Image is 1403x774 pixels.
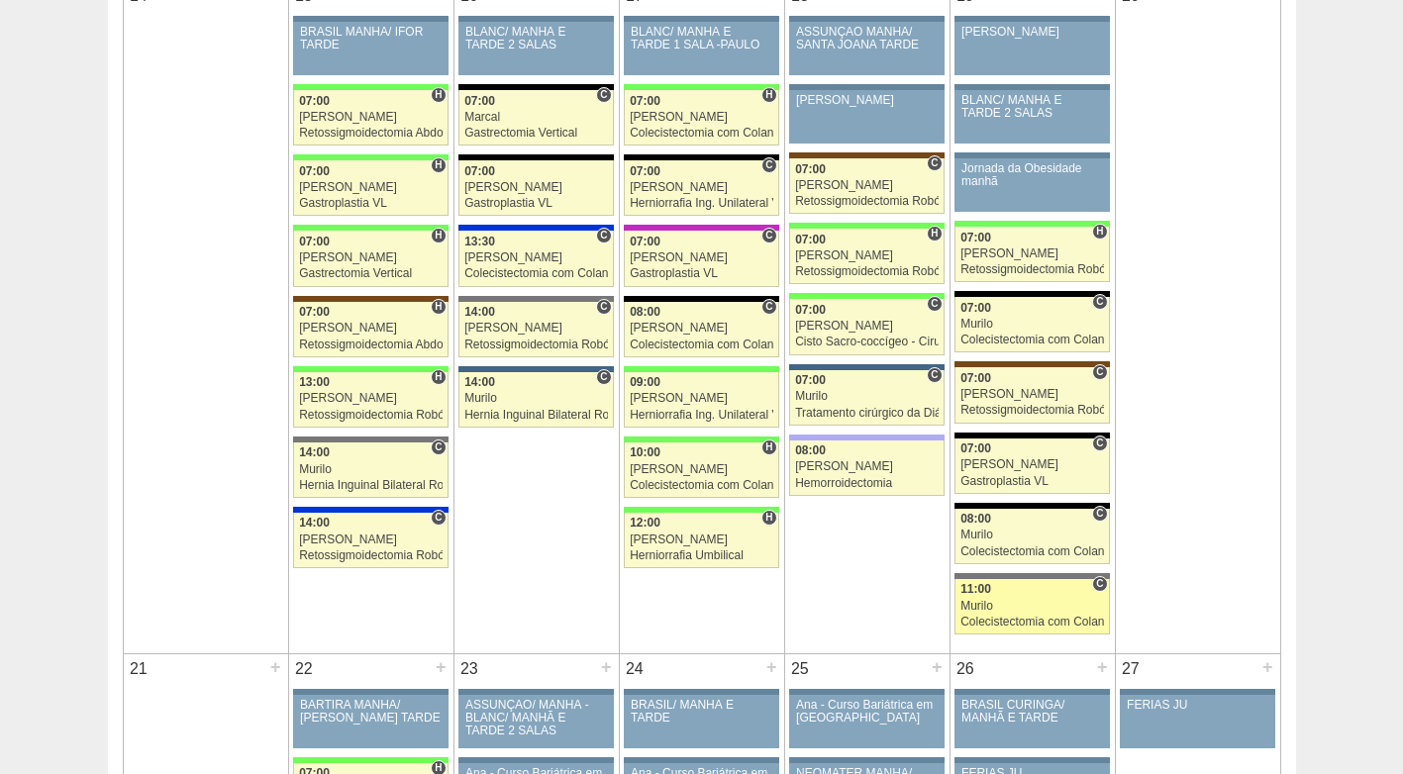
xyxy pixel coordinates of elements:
div: Key: Santa Catarina [293,436,448,442]
div: 21 [124,654,154,684]
a: H 07:00 [PERSON_NAME] Gastroplastia VL [293,160,448,216]
span: Consultório [761,157,776,173]
div: Murilo [960,600,1104,613]
div: [PERSON_NAME] [795,460,939,473]
a: 09:00 [PERSON_NAME] Herniorrafia Ing. Unilateral VL [624,372,778,428]
span: 07:00 [299,164,330,178]
span: Hospital [761,439,776,455]
div: + [267,654,284,680]
div: Key: Brasil [293,225,448,231]
span: 07:00 [795,303,826,317]
div: Key: Brasil [624,84,778,90]
div: [PERSON_NAME] [630,251,773,264]
div: 24 [620,654,651,684]
span: Consultório [927,367,942,383]
a: C 07:00 Marcal Gastrectomia Vertical [458,90,613,145]
span: 07:00 [299,305,330,319]
a: 07:00 [PERSON_NAME] Gastroplastia VL [458,160,613,216]
span: Consultório [927,296,942,312]
div: Tratamento cirúrgico da Diástase do reto abdomem [795,407,939,420]
span: Consultório [596,369,611,385]
div: Key: São Luiz - Itaim [458,225,613,231]
a: H 12:00 [PERSON_NAME] Herniorrafia Umbilical [624,513,778,568]
div: Herniorrafia Ing. Unilateral VL [630,197,773,210]
span: Consultório [927,155,942,171]
div: [PERSON_NAME] [795,249,939,262]
a: H 07:00 [PERSON_NAME] Gastrectomia Vertical [293,231,448,286]
a: BARTIRA MANHÃ/ [PERSON_NAME] TARDE [293,695,448,748]
div: Colecistectomia com Colangiografia VL [960,545,1104,558]
a: C 08:00 [PERSON_NAME] Colecistectomia com Colangiografia VL [624,302,778,357]
span: 07:00 [795,162,826,176]
a: H 10:00 [PERSON_NAME] Colecistectomia com Colangiografia VL [624,442,778,498]
span: Hospital [761,510,776,526]
span: 07:00 [299,235,330,248]
a: Jornada da Obesidade manhã [954,158,1109,212]
div: FERIAS JU [1127,699,1268,712]
a: BRASIL CURINGA/ MANHÃ E TARDE [954,695,1109,748]
div: Key: Aviso [954,689,1109,695]
div: Key: São Luiz - Jabaquara [789,364,944,370]
div: Herniorrafia Ing. Unilateral VL [630,409,773,422]
div: Key: Aviso [1120,689,1274,695]
span: 07:00 [960,231,991,244]
div: BRASIL CURINGA/ MANHÃ E TARDE [961,699,1103,725]
div: Key: São Luiz - Itaim [293,507,448,513]
div: [PERSON_NAME] [299,111,443,124]
div: [PERSON_NAME] [464,181,608,194]
div: Key: Aviso [954,84,1109,90]
div: [PERSON_NAME] [796,94,938,107]
div: Key: Aviso [624,757,778,763]
span: Hospital [431,87,446,103]
a: ASSUNÇÃO/ MANHÃ -BLANC/ MANHÃ E TARDE 2 SALAS [458,695,613,748]
span: 07:00 [299,94,330,108]
div: Gastrectomia Vertical [299,267,443,280]
div: [PERSON_NAME] [960,388,1104,401]
div: Key: Blanc [954,291,1109,297]
a: C 14:00 Murilo Hernia Inguinal Bilateral Robótica [293,442,448,498]
div: Key: São Luiz - Jabaquara [458,366,613,372]
div: 25 [785,654,816,684]
div: [PERSON_NAME] [299,322,443,335]
div: [PERSON_NAME] [299,251,443,264]
div: BRASIL/ MANHÃ E TARDE [631,699,772,725]
div: Key: Santa Joana [789,152,944,158]
div: Gastroplastia VL [960,475,1104,488]
span: 07:00 [464,164,495,178]
span: Hospital [761,87,776,103]
div: Marcal [464,111,608,124]
a: H 07:00 [PERSON_NAME] Retossigmoidectomia Abdominal VL [293,90,448,145]
a: C 11:00 Murilo Colecistectomia com Colangiografia VL [954,579,1109,634]
div: Key: Aviso [624,689,778,695]
a: C 07:00 [PERSON_NAME] Cisto Sacro-coccígeo - Cirurgia [789,299,944,354]
a: C 07:00 [PERSON_NAME] Gastroplastia VL [954,438,1109,494]
div: [PERSON_NAME] [464,322,608,335]
div: [PERSON_NAME] [961,26,1103,39]
div: Key: Aviso [624,16,778,22]
div: Key: Santa Catarina [458,296,613,302]
span: Consultório [1092,435,1107,451]
div: [PERSON_NAME] [795,320,939,333]
div: Key: Aviso [789,16,944,22]
div: Retossigmoidectomia Abdominal VL [299,339,443,351]
span: 14:00 [299,516,330,530]
div: 22 [289,654,320,684]
div: BRASIL MANHÃ/ IFOR TARDE [300,26,442,51]
div: + [433,654,450,680]
div: BLANC/ MANHÃ E TARDE 2 SALAS [961,94,1103,120]
div: Key: Aviso [954,152,1109,158]
span: Consultório [596,87,611,103]
div: [PERSON_NAME] [630,111,773,124]
div: Hernia Inguinal Bilateral Robótica [464,409,608,422]
div: Key: Aviso [789,757,944,763]
a: 08:00 [PERSON_NAME] Hemorroidectomia [789,440,944,496]
div: Key: Brasil [789,293,944,299]
a: C 08:00 Murilo Colecistectomia com Colangiografia VL [954,509,1109,564]
a: C 07:00 Murilo Tratamento cirúrgico da Diástase do reto abdomem [789,370,944,426]
div: Key: Blanc [458,154,613,160]
div: Key: Santa Catarina [954,573,1109,579]
div: [PERSON_NAME] [299,181,443,194]
div: ASSUNÇÃO MANHÃ/ SANTA JOANA TARDE [796,26,938,51]
span: Hospital [431,157,446,173]
span: Consultório [431,510,446,526]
